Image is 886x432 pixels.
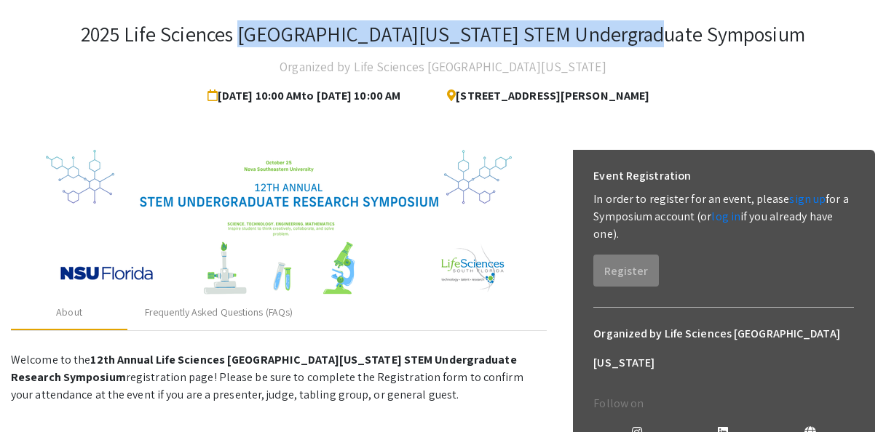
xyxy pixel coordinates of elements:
[711,209,740,224] a: log in
[593,161,691,191] h6: Event Registration
[11,352,517,385] strong: 12th Annual Life Sciences [GEOGRAPHIC_DATA][US_STATE] STEM Undergraduate Research Symposium
[46,150,512,295] img: 32153a09-f8cb-4114-bf27-cfb6bc84fc69.png
[593,255,659,287] button: Register
[280,52,606,81] h4: Organized by Life Sciences [GEOGRAPHIC_DATA][US_STATE]
[145,305,293,320] div: Frequently Asked Questions (FAQs)
[593,395,854,412] p: Follow on
[11,351,547,404] p: Welcome to the registration page! Please be sure to complete the Registration form to confirm you...
[435,81,649,111] span: [STREET_ADDRESS][PERSON_NAME]
[81,22,805,47] h3: 2025 Life Sciences [GEOGRAPHIC_DATA][US_STATE] STEM Undergraduate Symposium
[11,367,62,421] iframe: Chat
[789,191,826,207] a: sign up
[593,191,854,243] p: In order to register for an event, please for a Symposium account (or if you already have one).
[593,319,854,377] h6: Organized by Life Sciences [GEOGRAPHIC_DATA][US_STATE]
[207,81,406,111] span: [DATE] 10:00 AM to [DATE] 10:00 AM
[56,305,82,320] div: About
